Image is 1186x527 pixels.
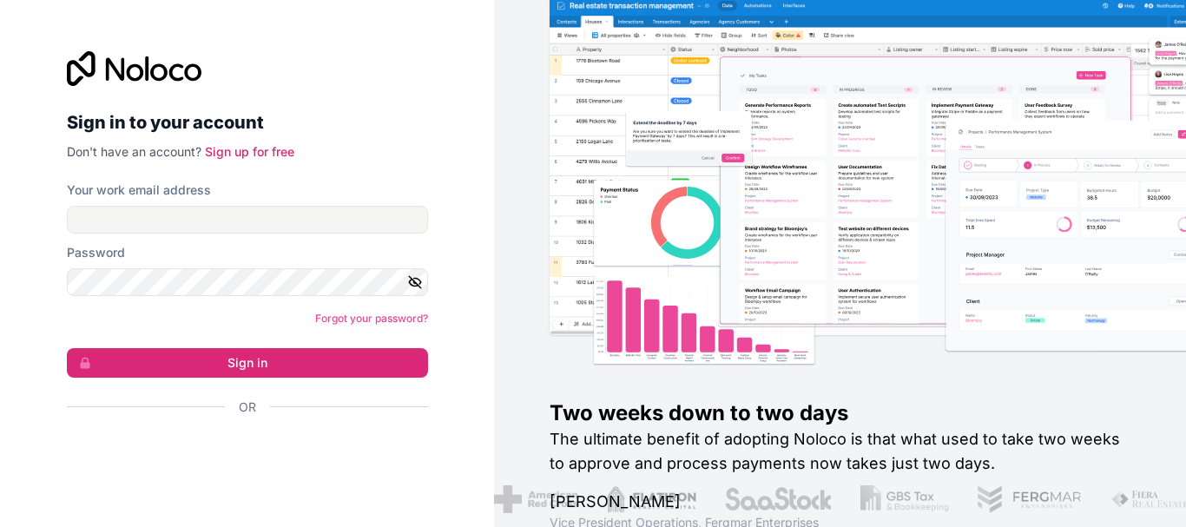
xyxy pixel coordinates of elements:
a: Sign up for free [205,144,294,159]
input: Password [67,268,428,296]
h2: Sign in to your account [67,107,428,138]
label: Password [67,244,125,261]
button: Sign in [67,348,428,378]
a: Forgot your password? [315,312,428,325]
iframe: Botão "Fazer login com o Google" [58,435,423,473]
span: Don't have an account? [67,144,201,159]
h2: The ultimate benefit of adopting Noloco is that what used to take two weeks to approve and proces... [550,427,1130,476]
h1: Two weeks down to two days [550,399,1130,427]
h1: [PERSON_NAME] [550,490,1130,514]
label: Your work email address [67,181,211,199]
span: Or [239,399,256,416]
input: Email address [67,206,428,234]
img: /assets/american-red-cross-BAupjrZR.png [494,485,578,513]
